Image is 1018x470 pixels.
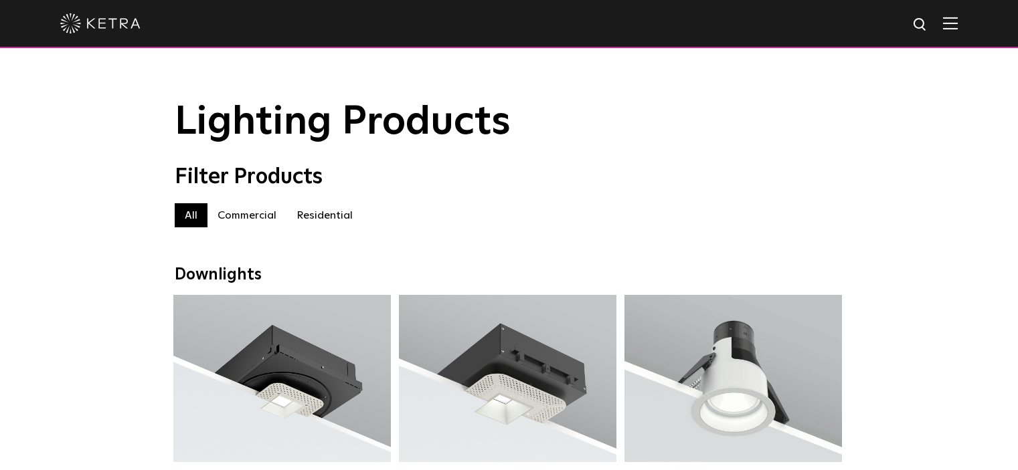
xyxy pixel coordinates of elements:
[175,164,844,190] div: Filter Products
[286,203,363,227] label: Residential
[943,17,958,29] img: Hamburger%20Nav.svg
[175,102,511,142] span: Lighting Products
[207,203,286,227] label: Commercial
[175,203,207,227] label: All
[60,13,141,33] img: ketra-logo-2019-white
[175,265,844,285] div: Downlights
[912,17,929,33] img: search icon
